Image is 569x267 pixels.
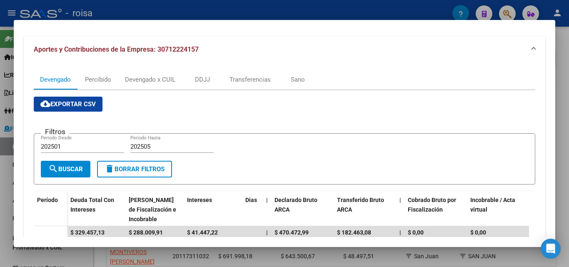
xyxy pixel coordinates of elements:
datatable-header-cell: | [396,191,404,228]
datatable-header-cell: Transferido Bruto ARCA [334,191,396,228]
datatable-header-cell: Intereses [184,191,242,228]
span: | [399,197,401,203]
div: Devengado [40,75,71,84]
span: Dias [245,197,257,203]
span: Declarado Bruto ARCA [275,197,317,213]
datatable-header-cell: Incobrable / Acta virtual [467,191,529,228]
span: $ 288.009,91 [129,229,163,236]
button: Exportar CSV [34,97,102,112]
span: | [266,229,268,236]
div: DDJJ [195,75,210,84]
datatable-header-cell: Deuda Bruta Neto de Fiscalización e Incobrable [125,191,184,228]
datatable-header-cell: Período [34,191,67,226]
datatable-header-cell: Dias [242,191,263,228]
span: Exportar CSV [40,100,96,108]
datatable-header-cell: | [263,191,271,228]
span: Buscar [48,165,83,173]
mat-expansion-panel-header: Aportes y Contribuciones de la Empresa: 30712224157 [24,36,545,63]
span: Deuda Total Con Intereses [70,197,114,213]
datatable-header-cell: Deuda Total Con Intereses [67,191,125,228]
button: Buscar [41,161,90,177]
span: Cobrado Bruto por Fiscalización [408,197,456,213]
span: $ 470.472,99 [275,229,309,236]
span: $ 0,00 [408,229,424,236]
span: [PERSON_NAME] de Fiscalización e Incobrable [129,197,176,222]
mat-icon: search [48,164,58,174]
span: $ 0,00 [470,229,486,236]
span: Transferido Bruto ARCA [337,197,384,213]
div: Devengado x CUIL [125,75,175,84]
h3: Filtros [41,127,70,136]
datatable-header-cell: Declarado Bruto ARCA [271,191,334,228]
div: Percibido [85,75,111,84]
div: Sano [291,75,305,84]
span: $ 182.463,08 [337,229,371,236]
span: | [266,197,268,203]
span: Período [37,197,58,203]
span: Intereses [187,197,212,203]
button: Borrar Filtros [97,161,172,177]
span: Incobrable / Acta virtual [470,197,515,213]
datatable-header-cell: Cobrado Bruto por Fiscalización [404,191,467,228]
mat-icon: cloud_download [40,99,50,109]
span: Borrar Filtros [105,165,165,173]
span: $ 329.457,13 [70,229,105,236]
span: Aportes y Contribuciones de la Empresa: 30712224157 [34,45,199,53]
div: Open Intercom Messenger [541,239,561,259]
span: $ 41.447,22 [187,229,218,236]
mat-icon: delete [105,164,115,174]
span: | [399,229,401,236]
div: Transferencias [230,75,271,84]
